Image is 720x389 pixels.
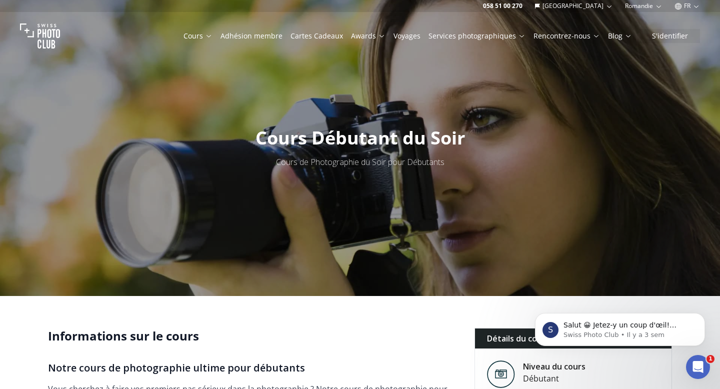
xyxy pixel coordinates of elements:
button: S'identifier [640,29,700,43]
span: 1 [706,355,714,363]
iframe: Intercom notifications message [520,292,720,362]
div: Détails du cours [475,328,671,348]
a: 058 51 00 270 [483,2,522,10]
img: Level [487,360,515,388]
a: Adhésion membre [220,31,282,41]
a: Blog [608,31,632,41]
button: Cours [179,29,216,43]
a: Cartes Cadeaux [290,31,343,41]
button: Services photographiques [424,29,529,43]
div: Niveau du cours [523,360,585,372]
iframe: Intercom live chat [686,355,710,379]
button: Cartes Cadeaux [286,29,347,43]
a: Services photographiques [428,31,525,41]
a: Awards [351,31,385,41]
button: Rencontrez-nous [529,29,604,43]
span: Cours de Photographie du Soir pour Débutants [276,156,444,167]
img: Swiss photo club [20,16,60,56]
span: Cours Débutant du Soir [255,125,465,150]
button: Blog [604,29,636,43]
button: Voyages [389,29,424,43]
h2: Informations sur le cours [48,328,458,344]
a: Rencontrez-nous [533,31,600,41]
button: Awards [347,29,389,43]
h3: Notre cours de photographie ultime pour débutants [48,360,458,376]
div: Débutant [523,372,585,384]
a: Voyages [393,31,420,41]
a: Cours [183,31,212,41]
button: Adhésion membre [216,29,286,43]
